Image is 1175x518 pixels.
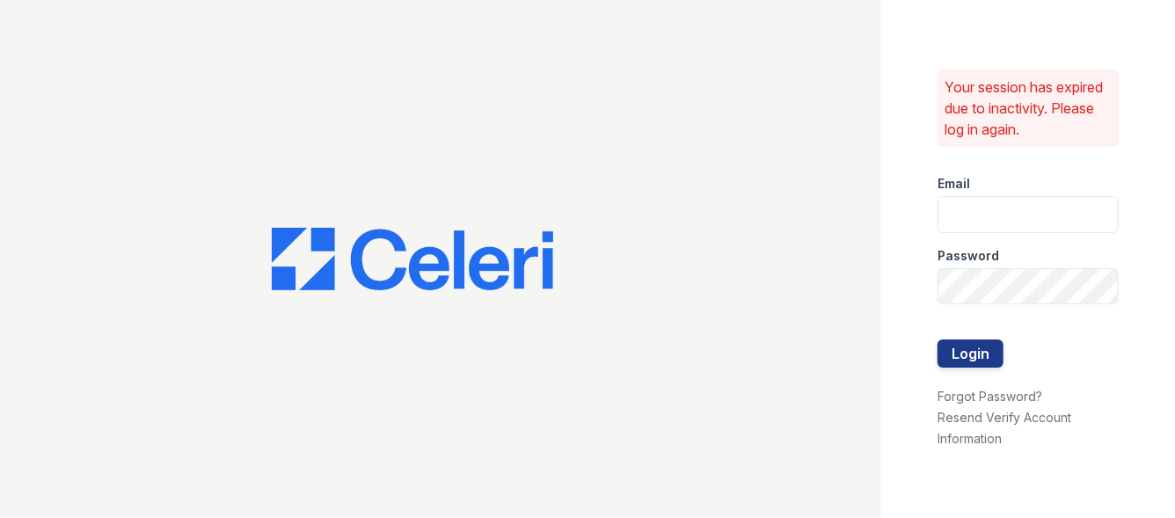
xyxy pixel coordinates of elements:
a: Resend Verify Account Information [938,410,1071,446]
button: Login [938,339,1003,368]
a: Forgot Password? [938,389,1042,404]
label: Password [938,247,999,265]
img: CE_Logo_Blue-a8612792a0a2168367f1c8372b55b34899dd931a85d93a1a3d3e32e68fde9ad4.png [272,228,553,291]
p: Your session has expired due to inactivity. Please log in again. [945,77,1112,140]
label: Email [938,175,970,193]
